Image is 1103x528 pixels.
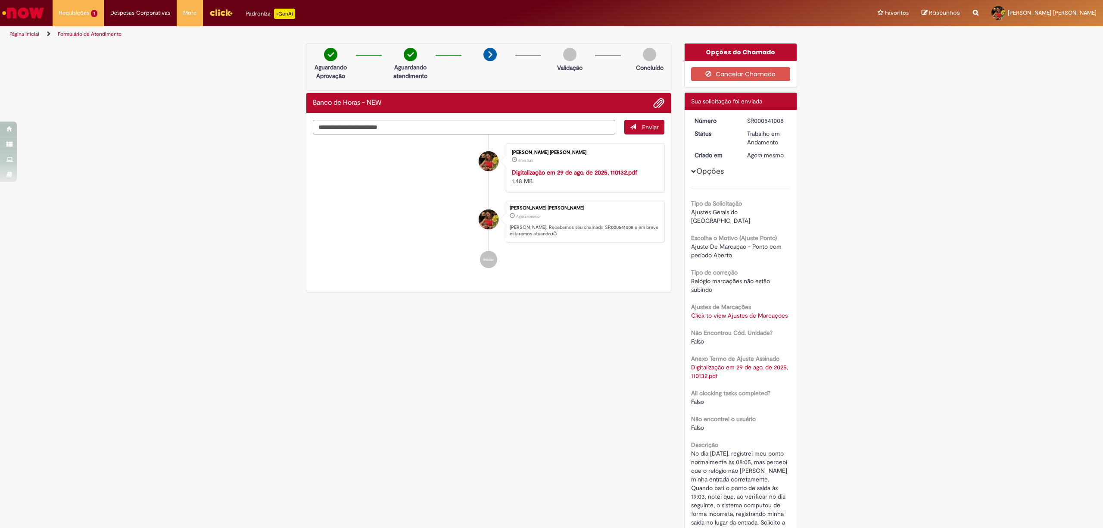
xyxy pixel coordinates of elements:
[516,214,539,219] span: Agora mesmo
[313,134,664,277] ul: Histórico de tíquete
[691,398,704,406] span: Falso
[691,312,788,319] a: Click to view Ajustes de Marcações
[691,355,779,362] b: Anexo Termo de Ajuste Assinado
[929,9,960,17] span: Rascunhos
[512,150,655,155] div: [PERSON_NAME] [PERSON_NAME]
[518,158,533,163] span: 6m atrás
[691,424,704,431] span: Falso
[110,9,170,17] span: Despesas Corporativas
[313,99,381,107] h2: Banco de Horas - NEW Histórico de tíquete
[688,151,741,159] dt: Criado em
[246,9,295,19] div: Padroniza
[688,129,741,138] dt: Status
[1,4,45,22] img: ServiceNow
[691,441,718,449] b: Descrição
[313,201,664,242] li: Sabrina Franca Barbosa
[691,269,738,276] b: Tipo de correção
[59,9,89,17] span: Requisições
[691,234,777,242] b: Escolha o Motivo (Ajuste Ponto)
[691,337,704,345] span: Falso
[747,151,787,159] div: 29/08/2025 12:10:03
[747,151,784,159] span: Agora mesmo
[209,6,233,19] img: click_logo_yellow_360x200.png
[691,363,790,380] a: Download de Digitalização em 29 de ago. de 2025, 110132.pdf
[747,151,784,159] time: 29/08/2025 12:10:03
[691,208,750,225] span: Ajustes Gerais do [GEOGRAPHIC_DATA]
[313,120,615,135] textarea: Digite sua mensagem aqui...
[691,389,770,397] b: All clocking tasks completed?
[688,116,741,125] dt: Número
[563,48,576,61] img: img-circle-grey.png
[9,31,39,37] a: Página inicial
[183,9,196,17] span: More
[6,26,729,42] ul: Trilhas de página
[91,10,97,17] span: 1
[518,158,533,163] time: 29/08/2025 12:04:41
[557,63,583,72] p: Validação
[389,63,431,80] p: Aguardando atendimento
[691,277,772,294] span: Relógio marcações não estão subindo
[1008,9,1097,16] span: [PERSON_NAME] [PERSON_NAME]
[747,116,787,125] div: SR000541008
[58,31,122,37] a: Formulário de Atendimento
[516,214,539,219] time: 29/08/2025 12:10:03
[691,97,762,105] span: Sua solicitação foi enviada
[691,329,773,337] b: Não Encontrou Cód. Unidade?
[512,169,637,176] a: Digitalização em 29 de ago. de 2025, 110132.pdf
[479,209,499,229] div: Sabrina Franca Barbosa
[691,200,742,207] b: Tipo da Solicitação
[691,303,751,311] b: Ajustes de Marcações
[512,168,655,185] div: 1.48 MB
[691,67,791,81] button: Cancelar Chamado
[510,224,660,237] p: [PERSON_NAME]! Recebemos seu chamado SR000541008 e em breve estaremos atuando.
[643,48,656,61] img: img-circle-grey.png
[404,48,417,61] img: check-circle-green.png
[636,63,664,72] p: Concluído
[685,44,797,61] div: Opções do Chamado
[324,48,337,61] img: check-circle-green.png
[483,48,497,61] img: arrow-next.png
[479,151,499,171] div: Sabrina Franca Barbosa
[510,206,660,211] div: [PERSON_NAME] [PERSON_NAME]
[691,415,756,423] b: Não encontrei o usuário
[642,123,659,131] span: Enviar
[747,129,787,147] div: Trabalho em Andamento
[274,9,295,19] p: +GenAi
[885,9,909,17] span: Favoritos
[624,120,664,134] button: Enviar
[691,243,783,259] span: Ajuste De Marcação - Ponto com período Aberto
[310,63,352,80] p: Aguardando Aprovação
[653,97,664,109] button: Adicionar anexos
[922,9,960,17] a: Rascunhos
